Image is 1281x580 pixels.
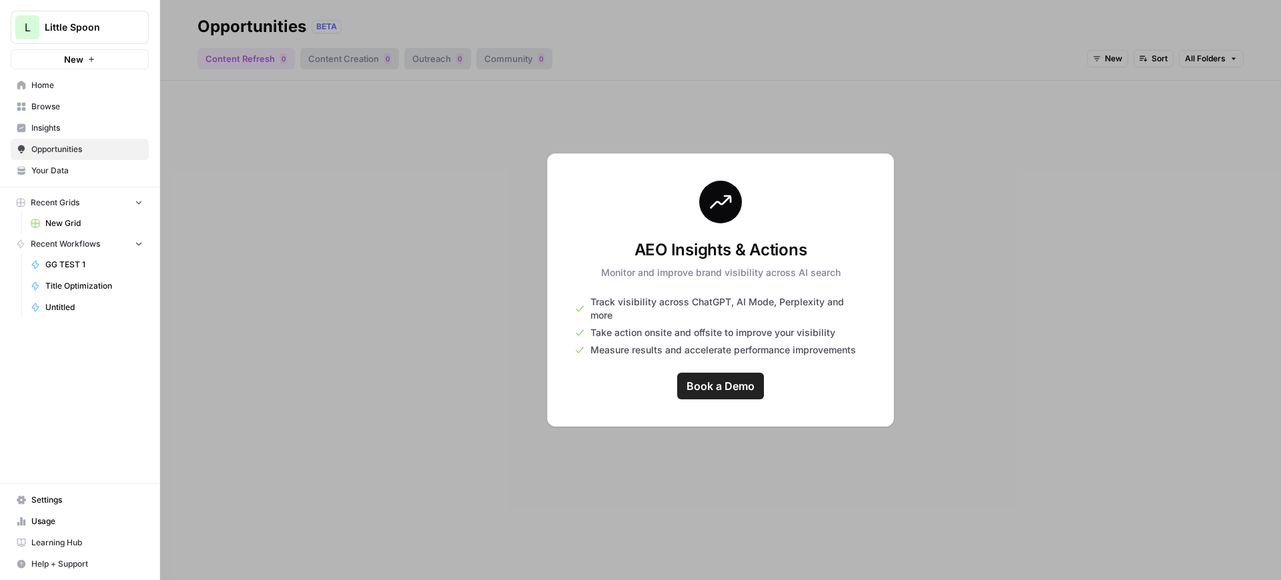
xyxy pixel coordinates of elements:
[31,238,100,250] span: Recent Workflows
[590,295,867,322] span: Track visibility across ChatGPT, AI Mode, Perplexity and more
[25,213,149,234] a: New Grid
[601,239,841,261] h3: AEO Insights & Actions
[64,53,83,66] span: New
[601,266,841,279] p: Monitor and improve brand visibility across AI search
[11,553,149,575] button: Help + Support
[31,122,143,134] span: Insights
[11,193,149,213] button: Recent Grids
[25,297,149,318] a: Untitled
[590,326,835,339] span: Take action onsite and offsite to improve your visibility
[31,101,143,113] span: Browse
[11,489,149,511] a: Settings
[590,343,856,357] span: Measure results and accelerate performance improvements
[45,217,143,229] span: New Grid
[25,254,149,275] a: GG TEST 1
[11,139,149,160] a: Opportunities
[31,143,143,155] span: Opportunities
[31,79,143,91] span: Home
[31,558,143,570] span: Help + Support
[11,75,149,96] a: Home
[31,494,143,506] span: Settings
[31,515,143,527] span: Usage
[677,373,764,399] a: Book a Demo
[11,49,149,69] button: New
[25,275,149,297] a: Title Optimization
[687,378,755,394] span: Book a Demo
[11,160,149,181] a: Your Data
[31,537,143,549] span: Learning Hub
[11,11,149,44] button: Workspace: Little Spoon
[45,301,143,313] span: Untitled
[45,259,143,271] span: GG TEST 1
[31,165,143,177] span: Your Data
[11,511,149,532] a: Usage
[25,19,31,35] span: L
[11,532,149,553] a: Learning Hub
[11,96,149,117] a: Browse
[31,197,79,209] span: Recent Grids
[11,117,149,139] a: Insights
[45,280,143,292] span: Title Optimization
[45,21,125,34] span: Little Spoon
[11,234,149,254] button: Recent Workflows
